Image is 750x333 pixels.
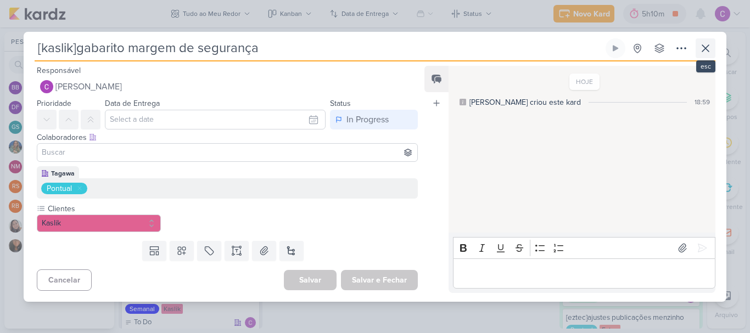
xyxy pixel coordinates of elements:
button: In Progress [330,110,418,129]
div: Editor editing area: main [453,258,715,289]
input: Buscar [40,146,415,159]
button: Kaslik [37,215,161,232]
button: Cancelar [37,269,92,291]
div: Editor toolbar [453,237,715,258]
label: Clientes [47,203,161,215]
label: Responsável [37,66,81,75]
label: Status [330,99,351,108]
img: Carlos Lima [40,80,53,93]
span: [PERSON_NAME] [55,80,122,93]
div: Pontual [47,183,72,194]
input: Select a date [105,110,326,129]
div: Tagawa [51,168,75,178]
div: Colaboradores [37,132,418,143]
label: Prioridade [37,99,71,108]
div: [PERSON_NAME] criou este kard [469,97,581,108]
div: 18:59 [695,97,710,107]
label: Data de Entrega [105,99,160,108]
input: Kard Sem Título [35,38,603,58]
div: In Progress [346,113,389,126]
div: esc [696,60,715,72]
div: Ligar relógio [611,44,620,53]
button: [PERSON_NAME] [37,77,418,97]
